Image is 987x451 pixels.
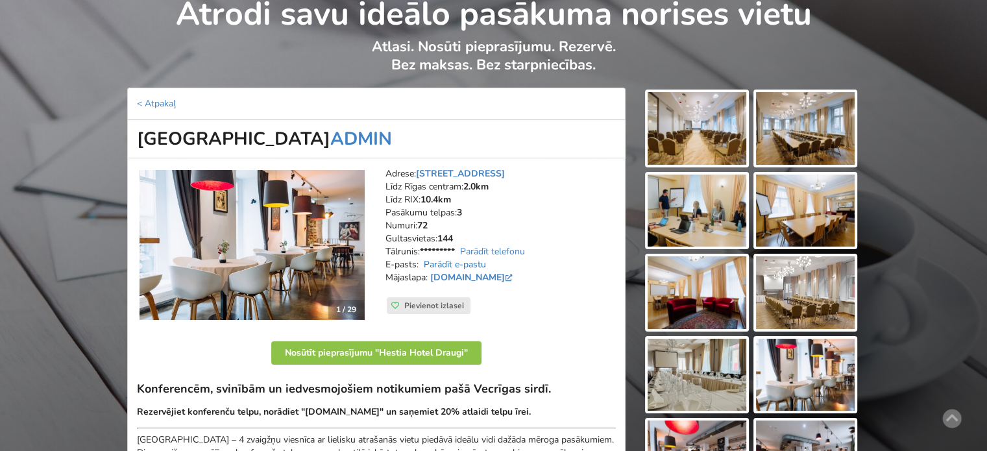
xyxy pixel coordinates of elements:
[756,92,855,165] img: Hestia Hotel Draugi | Rīga | Pasākumu vieta - galerijas bilde
[137,97,176,110] a: < Atpakaļ
[330,127,392,151] a: ADMIN
[328,300,364,319] div: 1 / 29
[460,245,525,258] a: Parādīt telefonu
[756,339,855,411] img: Hestia Hotel Draugi | Rīga | Pasākumu vieta - galerijas bilde
[385,167,616,297] address: Adrese: Līdz Rīgas centram: Līdz RIX: Pasākumu telpas: Numuri: Gultasvietas: Tālrunis: E-pasts: M...
[128,38,859,88] p: Atlasi. Nosūti pieprasījumu. Rezervē. Bez maksas. Bez starpniecības.
[417,219,428,232] strong: 72
[648,256,746,329] img: Hestia Hotel Draugi | Rīga | Pasākumu vieta - galerijas bilde
[416,167,505,180] a: [STREET_ADDRESS]
[137,382,616,396] h3: Konferencēm, svinībām un iedvesmojošiem notikumiem pašā Vecrīgas sirdī.
[137,406,531,418] strong: Rezervējiet konferenču telpu, norādiet "[DOMAIN_NAME]" un saņemiet 20% atlaidi telpu īrei.
[271,341,481,365] button: Nosūtīt pieprasījumu "Hestia Hotel Draugi"
[463,180,489,193] strong: 2.0km
[127,120,626,158] h1: [GEOGRAPHIC_DATA]
[424,258,486,271] a: Parādīt e-pastu
[140,170,365,321] img: Viesnīca | Rīga | Hestia Hotel Draugi
[420,193,451,206] strong: 10.4km
[437,232,453,245] strong: 144
[648,175,746,247] img: Hestia Hotel Draugi | Rīga | Pasākumu vieta - galerijas bilde
[457,206,462,219] strong: 3
[756,256,855,329] img: Hestia Hotel Draugi | Rīga | Pasākumu vieta - galerijas bilde
[756,175,855,247] img: Hestia Hotel Draugi | Rīga | Pasākumu vieta - galerijas bilde
[648,92,746,165] img: Hestia Hotel Draugi | Rīga | Pasākumu vieta - galerijas bilde
[648,339,746,411] img: Hestia Hotel Draugi | Rīga | Pasākumu vieta - galerijas bilde
[430,271,515,284] a: [DOMAIN_NAME]
[140,170,365,321] a: Viesnīca | Rīga | Hestia Hotel Draugi 1 / 29
[404,300,464,311] span: Pievienot izlasei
